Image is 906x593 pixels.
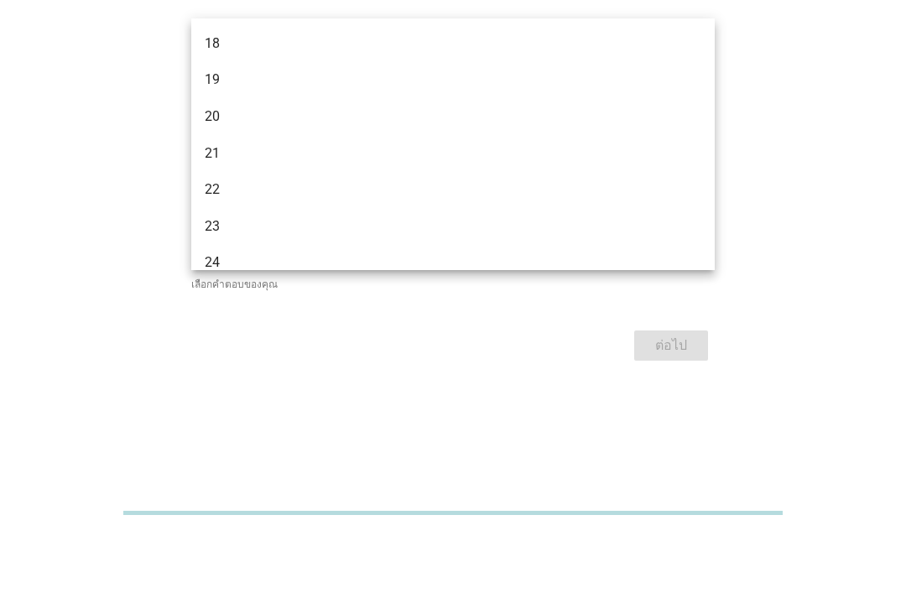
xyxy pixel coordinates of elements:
[205,166,660,186] div: 20
[205,239,660,259] div: 22
[205,276,660,296] div: 23
[205,312,660,332] div: 24
[191,336,715,351] div: เลือกคำตอบของคุณ
[205,93,660,113] div: 18
[205,203,660,223] div: 21
[205,129,660,149] div: 19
